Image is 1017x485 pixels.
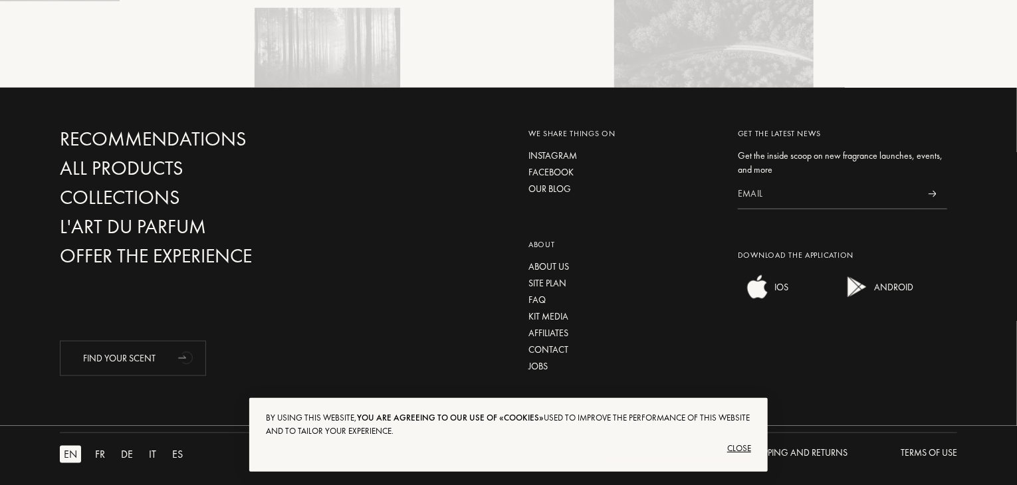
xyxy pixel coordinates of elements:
[60,157,346,180] a: All products
[738,291,788,303] a: ios appIOS
[117,446,137,463] div: DE
[528,343,718,357] a: Contact
[60,215,346,239] a: L'Art du Parfum
[60,186,346,209] a: Collections
[528,276,718,290] a: Site plan
[928,191,937,197] img: news_send.svg
[528,128,718,140] div: We share things on
[528,182,718,196] a: Our blog
[91,446,109,463] div: FR
[528,165,718,179] a: Facebook
[266,411,751,438] div: By using this website, used to improve the performance of this website and to tailor your experie...
[528,359,718,373] a: Jobs
[60,244,346,268] a: Offer the experience
[60,446,91,463] a: EN
[738,249,947,261] div: Download the application
[91,446,117,463] a: FR
[528,326,718,340] a: Affiliates
[838,291,913,303] a: android appANDROID
[738,128,947,140] div: Get the latest news
[145,446,160,463] div: IT
[173,344,200,371] div: animation
[168,446,187,463] div: ES
[738,179,917,209] input: Email
[738,149,947,177] div: Get the inside scoop on new fragrance launches, events, and more
[60,128,346,151] a: Recommendations
[60,341,206,376] div: Find your scent
[528,149,718,163] a: Instagram
[266,438,751,459] div: Close
[60,446,81,463] div: EN
[528,260,718,274] a: About us
[357,412,544,423] span: you are agreeing to our use of «cookies»
[117,446,145,463] a: DE
[528,293,718,307] a: FAQ
[751,446,847,463] a: Shipping and Returns
[528,239,718,250] div: About
[168,446,195,463] a: ES
[528,310,718,324] a: Kit media
[844,274,871,300] img: android app
[771,274,788,300] div: IOS
[744,274,771,300] img: ios app
[901,446,957,463] a: Terms of use
[871,274,913,300] div: ANDROID
[145,446,168,463] a: IT
[751,446,847,460] div: Shipping and Returns
[901,446,957,460] div: Terms of use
